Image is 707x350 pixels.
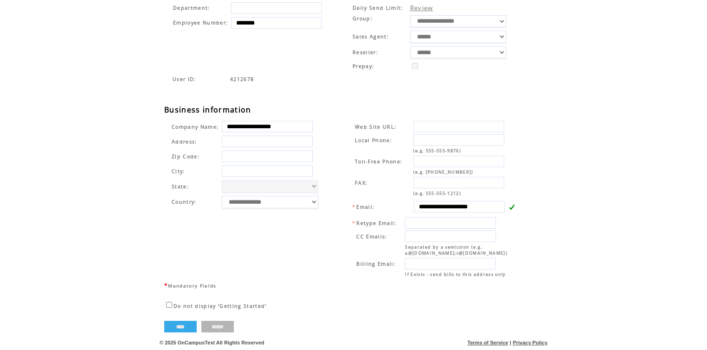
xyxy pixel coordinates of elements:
[174,303,267,309] span: Do not display 'Getting Started'
[353,63,374,69] span: Prepay:
[405,244,508,256] span: Separated by a semicolon (e.g. a@[DOMAIN_NAME];c@[DOMAIN_NAME])
[172,124,219,130] span: Company Name:
[413,169,474,175] span: (e.g. [PHONE_NUMBER])
[173,76,196,82] span: Indicates the agent code for sign up page with sales agent or reseller tracking code
[230,76,254,82] span: Indicates the agent code for sign up page with sales agent or reseller tracking code
[468,340,508,345] a: Terms of Service
[355,158,402,165] span: Toll-Free Phone:
[413,190,461,196] span: (e.g. 555-555-1212)
[356,204,374,210] span: Email:
[356,261,396,267] span: Billing Email:
[510,340,511,345] span: |
[353,5,403,11] span: Daily Send Limit:
[160,340,264,345] span: © 2025 OnCampusText All Rights Reserved
[353,49,378,56] span: Reseller:
[353,33,389,40] span: Sales Agent:
[355,180,367,186] span: FAX:
[513,340,547,345] a: Privacy Policy
[172,199,197,205] span: Country:
[355,124,396,130] span: Web Site URL:
[164,105,251,115] span: Business information
[173,5,210,11] span: Department:
[168,282,216,289] span: Mandatory Fields
[356,233,387,240] span: CC Emails:
[410,4,433,12] a: Review
[353,15,373,22] span: Group:
[508,204,515,210] img: v.gif
[172,138,197,145] span: Address:
[405,271,506,277] span: If Exists - send bills to this address only
[413,148,461,154] span: (e.g. 555-555-9876)
[172,168,185,175] span: City:
[356,220,396,226] span: Retype Email:
[172,153,199,160] span: Zip Code:
[172,183,219,190] span: State:
[173,19,228,26] span: Employee Number:
[355,137,392,144] span: Local Phone:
